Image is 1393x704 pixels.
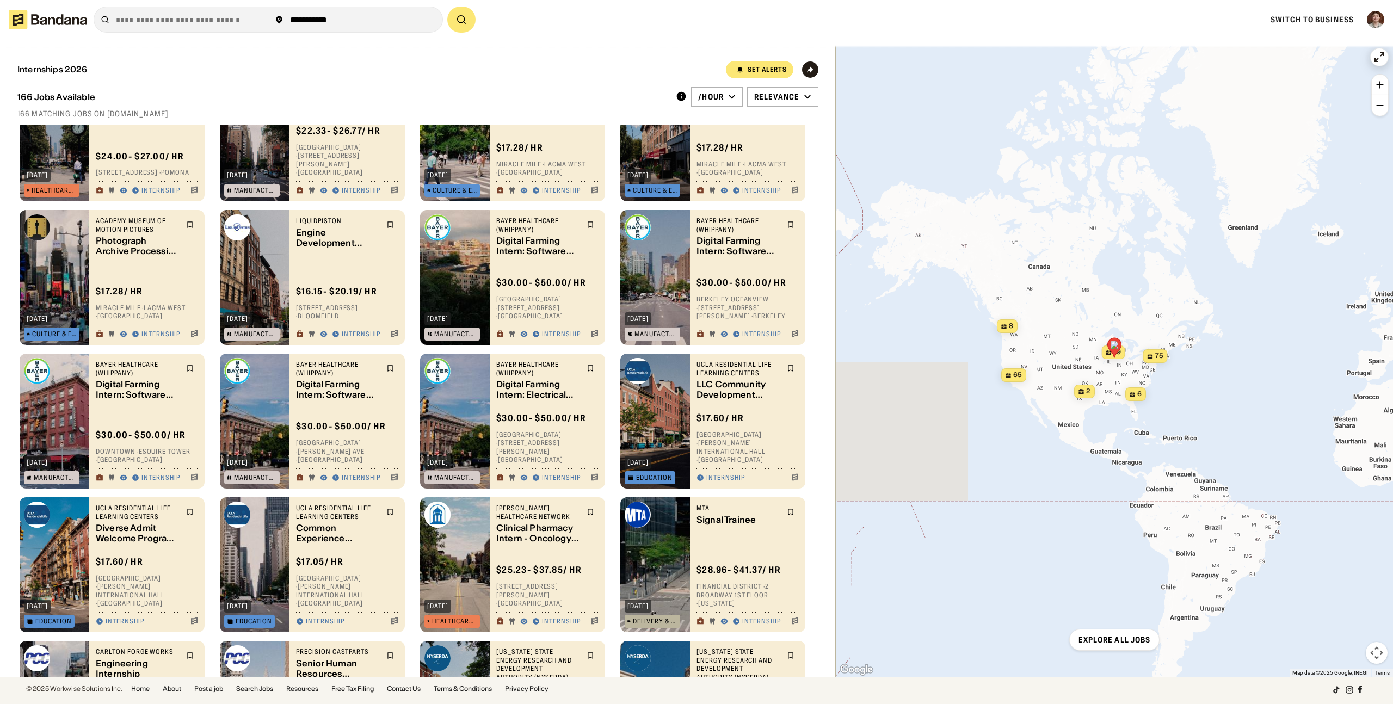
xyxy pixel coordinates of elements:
[634,331,677,337] div: Manufacturing
[839,663,874,677] img: Google
[696,217,780,233] div: Bayer Healthcare (Whippany)
[434,331,477,337] div: Manufacturing
[96,574,198,608] div: [GEOGRAPHIC_DATA] · [PERSON_NAME] International Hall · [GEOGRAPHIC_DATA]
[633,618,677,625] div: Delivery & Transportation
[106,617,144,626] div: Internship
[542,330,581,339] div: Internship
[236,618,272,625] div: Education
[96,304,198,320] div: Miracle Mile · LACMA West · [GEOGRAPHIC_DATA]
[627,603,649,609] div: [DATE]
[424,358,451,384] img: Bayer Healthcare (Whippany) logo
[296,143,398,177] div: [GEOGRAPHIC_DATA] · [STREET_ADDRESS][PERSON_NAME] · [GEOGRAPHIC_DATA]
[542,187,581,195] div: Internship
[496,360,580,377] div: Bayer Healthcare (Whippany)
[636,474,673,481] div: Education
[696,647,780,681] div: [US_STATE] State Energy Research and Development Authority (NYSERDA)
[296,304,398,320] div: [STREET_ADDRESS] · Bloomfield
[496,217,580,233] div: Bayer Healthcare (Whippany)
[96,169,198,177] div: [STREET_ADDRESS] · Pomona
[96,504,180,521] div: UCLA Residential Life Learning Centers
[496,412,586,424] div: $ 30.00 - $50.00 / hr
[96,523,180,544] div: Diverse Admit Welcome Program (DAWP) Intern
[17,65,87,75] div: Internships 2026
[1366,642,1388,664] button: Map camera controls
[24,645,50,671] img: Carlton Forge Works logo
[24,214,50,240] img: Academy Museum of Motion Pictures logo
[748,66,787,73] div: Set Alerts
[27,172,48,178] div: [DATE]
[427,172,448,178] div: [DATE]
[696,236,780,257] div: Digital Farming Intern: Software Engineer
[96,380,180,400] div: Digital Farming Intern: Software Engineer
[296,421,386,433] div: $ 30.00 - $50.00 / hr
[296,227,380,248] div: Engine Development Intern
[496,160,599,177] div: Miracle Mile · LACMA West · [GEOGRAPHIC_DATA]
[434,474,477,481] div: Manufacturing
[496,277,586,289] div: $ 30.00 - $50.00 / hr
[224,214,250,240] img: LiquidPiston logo
[696,295,799,321] div: Berkeley Oceanview · [STREET_ADDRESS][PERSON_NAME] · Berkeley
[141,187,180,195] div: Internship
[26,686,122,692] div: © 2025 Workwise Solutions Inc.
[131,686,150,692] a: Home
[342,474,380,483] div: Internship
[24,502,50,528] img: UCLA Residential Life Learning Centers logo
[1271,15,1354,24] a: Switch to Business
[96,217,180,233] div: Academy Museum of Motion Pictures
[224,645,250,671] img: Precision Castparts logo
[227,603,248,609] div: [DATE]
[234,474,277,481] div: Manufacturing
[194,686,223,692] a: Post a job
[296,647,380,656] div: Precision Castparts
[296,217,380,225] div: LiquidPiston
[27,459,48,466] div: [DATE]
[742,617,781,626] div: Internship
[1367,11,1384,28] img: Profile photo
[296,523,380,544] div: Common Experience Internship
[496,295,599,321] div: [GEOGRAPHIC_DATA] · [STREET_ADDRESS] · [GEOGRAPHIC_DATA]
[224,502,250,528] img: UCLA Residential Life Learning Centers logo
[163,686,181,692] a: About
[342,330,380,339] div: Internship
[27,603,48,609] div: [DATE]
[17,92,95,102] div: 166 Jobs Available
[696,430,799,464] div: [GEOGRAPHIC_DATA] · [PERSON_NAME] International Hall · [GEOGRAPHIC_DATA]
[1078,636,1151,644] div: Explore all jobs
[696,583,799,608] div: Financial District · 2 Broadway 1st Floor · [US_STATE]
[696,160,799,177] div: Miracle Mile · LACMA West · [GEOGRAPHIC_DATA]
[296,125,380,137] div: $ 22.33 - $26.77 / hr
[427,603,448,609] div: [DATE]
[32,187,77,194] div: Healthcare & Mental Health
[224,358,250,384] img: Bayer Healthcare (Whippany) logo
[296,574,398,608] div: [GEOGRAPHIC_DATA] · [PERSON_NAME] International Hall · [GEOGRAPHIC_DATA]
[32,331,77,337] div: Culture & Entertainment
[505,686,548,692] a: Privacy Policy
[1009,322,1013,331] span: 8
[96,151,184,162] div: $ 24.00 - $27.00 / hr
[296,658,380,679] div: Senior Human Resources Manager
[496,380,580,400] div: Digital Farming Intern: Electrical Engineer
[633,187,677,194] div: Culture & Entertainment
[141,330,180,339] div: Internship
[542,474,581,483] div: Internship
[227,172,248,178] div: [DATE]
[434,686,492,692] a: Terms & Conditions
[754,92,799,102] div: Relevance
[496,523,580,544] div: Clinical Pharmacy Intern - Oncology (Seasonal)
[24,358,50,384] img: Bayer Healthcare (Whippany) logo
[227,459,248,466] div: [DATE]
[542,617,581,626] div: Internship
[17,125,818,677] div: grid
[627,316,649,322] div: [DATE]
[296,286,377,297] div: $ 16.15 - $20.19 / hr
[427,459,448,466] div: [DATE]
[496,142,543,153] div: $ 17.28 / hr
[696,277,786,289] div: $ 30.00 - $50.00 / hr
[1155,351,1163,361] span: 75
[96,360,180,377] div: Bayer Healthcare (Whippany)
[696,515,780,525] div: Signal Trainee
[286,686,318,692] a: Resources
[424,502,451,528] img: Bassett Healthcare Network logo
[696,565,781,576] div: $ 28.96 - $41.37 / hr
